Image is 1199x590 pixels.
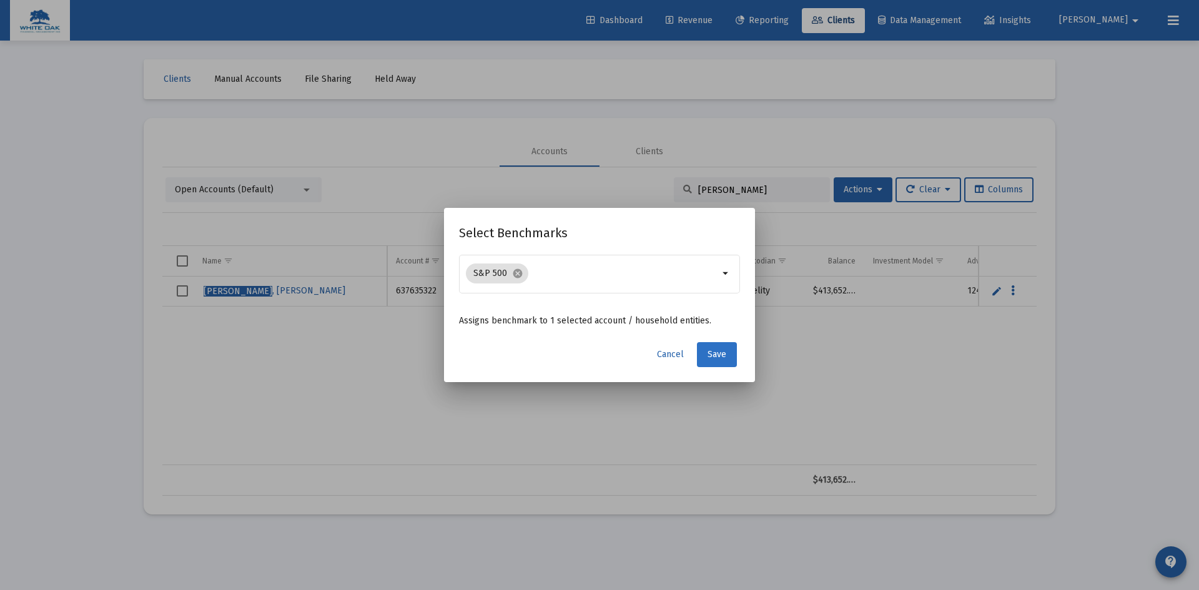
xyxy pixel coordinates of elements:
[466,263,528,283] mat-chip: S&P 500
[708,349,726,360] span: Save
[466,261,719,286] mat-chip-list: Selection
[697,342,737,367] button: Save
[719,266,734,281] mat-icon: arrow_drop_down
[657,349,684,360] span: Cancel
[459,315,740,327] p: Assigns benchmark to 1 selected account / household entities.
[512,268,523,279] mat-icon: cancel
[647,342,694,367] button: Cancel
[459,223,740,243] h2: Select Benchmarks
